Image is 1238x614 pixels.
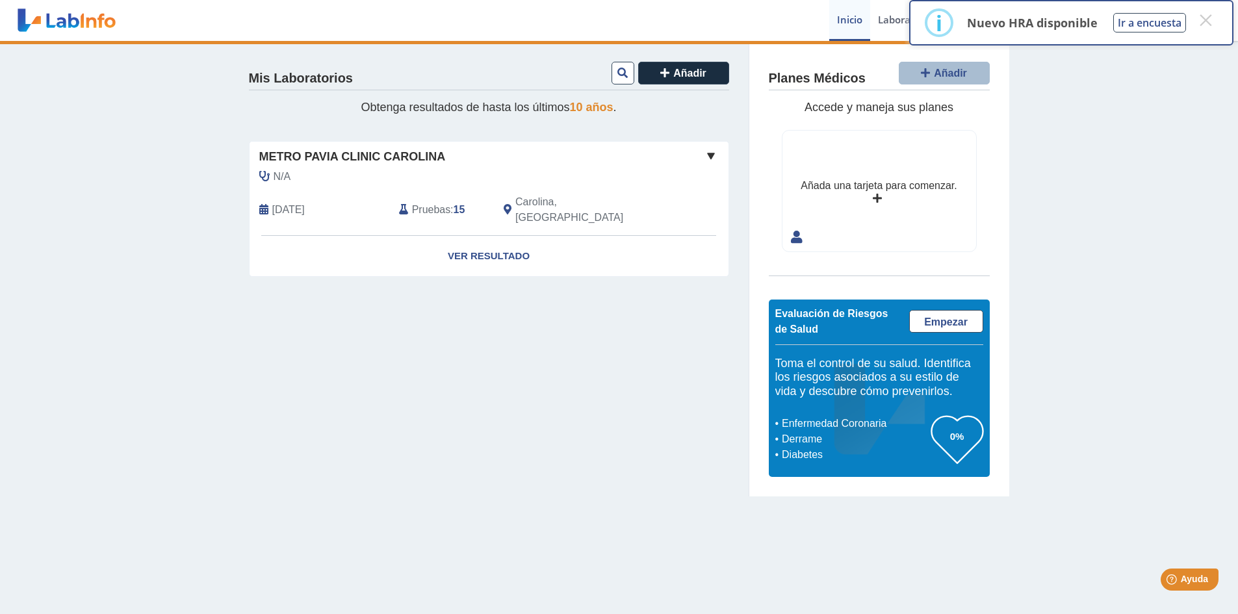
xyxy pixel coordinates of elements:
[274,169,291,185] span: N/A
[967,15,1098,31] p: Nuevo HRA disponible
[638,62,729,84] button: Añadir
[1122,563,1224,600] iframe: Help widget launcher
[1113,13,1186,32] button: Ir a encuesta
[931,428,983,444] h3: 0%
[924,316,968,327] span: Empezar
[769,71,866,86] h4: Planes Médicos
[801,178,957,194] div: Añada una tarjeta para comenzar.
[361,101,616,114] span: Obtenga resultados de hasta los últimos .
[779,431,931,447] li: Derrame
[515,194,659,225] span: Carolina, PR
[934,68,967,79] span: Añadir
[936,11,942,34] div: i
[899,62,990,84] button: Añadir
[673,68,706,79] span: Añadir
[454,204,465,215] b: 15
[775,308,888,335] span: Evaluación de Riesgos de Salud
[389,194,494,225] div: :
[249,71,353,86] h4: Mis Laboratorios
[259,148,446,166] span: Metro Pavia Clinic Carolina
[272,202,305,218] span: 2025-09-19
[570,101,613,114] span: 10 años
[250,236,729,277] a: Ver Resultado
[909,310,983,333] a: Empezar
[412,202,450,218] span: Pruebas
[779,416,931,431] li: Enfermedad Coronaria
[805,101,953,114] span: Accede y maneja sus planes
[1194,8,1217,32] button: Close this dialog
[779,447,931,463] li: Diabetes
[775,357,983,399] h5: Toma el control de su salud. Identifica los riesgos asociados a su estilo de vida y descubre cómo...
